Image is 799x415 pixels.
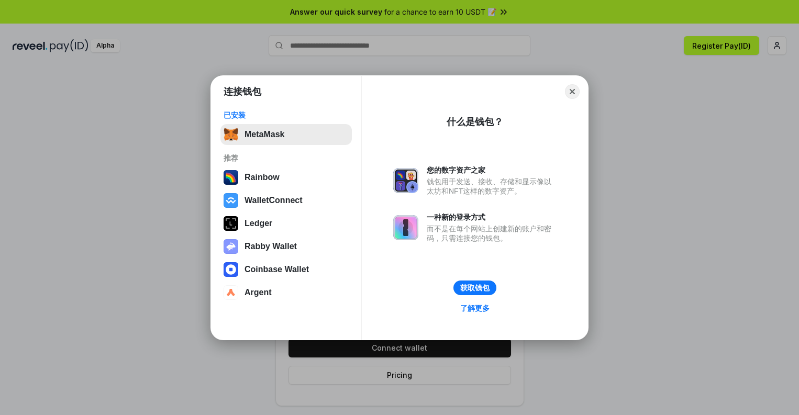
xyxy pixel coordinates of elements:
img: svg+xml,%3Csvg%20fill%3D%22none%22%20height%3D%2233%22%20viewBox%3D%220%200%2035%2033%22%20width%... [224,127,238,142]
button: Ledger [220,213,352,234]
div: Rainbow [245,173,280,182]
div: Rabby Wallet [245,242,297,251]
div: Coinbase Wallet [245,265,309,274]
div: 已安装 [224,110,349,120]
button: 获取钱包 [453,281,496,295]
img: svg+xml,%3Csvg%20width%3D%2228%22%20height%3D%2228%22%20viewBox%3D%220%200%2028%2028%22%20fill%3D... [224,285,238,300]
div: Ledger [245,219,272,228]
div: WalletConnect [245,196,303,205]
img: svg+xml,%3Csvg%20xmlns%3D%22http%3A%2F%2Fwww.w3.org%2F2000%2Fsvg%22%20fill%3D%22none%22%20viewBox... [224,239,238,254]
button: Coinbase Wallet [220,259,352,280]
div: 什么是钱包？ [447,116,503,128]
div: 了解更多 [460,304,490,313]
img: svg+xml,%3Csvg%20xmlns%3D%22http%3A%2F%2Fwww.w3.org%2F2000%2Fsvg%22%20fill%3D%22none%22%20viewBox... [393,168,418,193]
img: svg+xml,%3Csvg%20width%3D%2228%22%20height%3D%2228%22%20viewBox%3D%220%200%2028%2028%22%20fill%3D... [224,193,238,208]
img: svg+xml,%3Csvg%20xmlns%3D%22http%3A%2F%2Fwww.w3.org%2F2000%2Fsvg%22%20fill%3D%22none%22%20viewBox... [393,215,418,240]
div: 钱包用于发送、接收、存储和显示像以太坊和NFT这样的数字资产。 [427,177,557,196]
div: 您的数字资产之家 [427,165,557,175]
div: Argent [245,288,272,297]
a: 了解更多 [454,301,496,315]
div: 而不是在每个网站上创建新的账户和密码，只需连接您的钱包。 [427,224,557,243]
h1: 连接钱包 [224,85,261,98]
button: Argent [220,282,352,303]
img: svg+xml,%3Csvg%20xmlns%3D%22http%3A%2F%2Fwww.w3.org%2F2000%2Fsvg%22%20width%3D%2228%22%20height%3... [224,216,238,231]
img: svg+xml,%3Csvg%20width%3D%2228%22%20height%3D%2228%22%20viewBox%3D%220%200%2028%2028%22%20fill%3D... [224,262,238,277]
img: svg+xml,%3Csvg%20width%3D%22120%22%20height%3D%22120%22%20viewBox%3D%220%200%20120%20120%22%20fil... [224,170,238,185]
div: MetaMask [245,130,284,139]
button: Close [565,84,580,99]
div: 一种新的登录方式 [427,212,557,222]
div: 获取钱包 [460,283,490,293]
button: MetaMask [220,124,352,145]
div: 推荐 [224,153,349,163]
button: WalletConnect [220,190,352,211]
button: Rabby Wallet [220,236,352,257]
button: Rainbow [220,167,352,188]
